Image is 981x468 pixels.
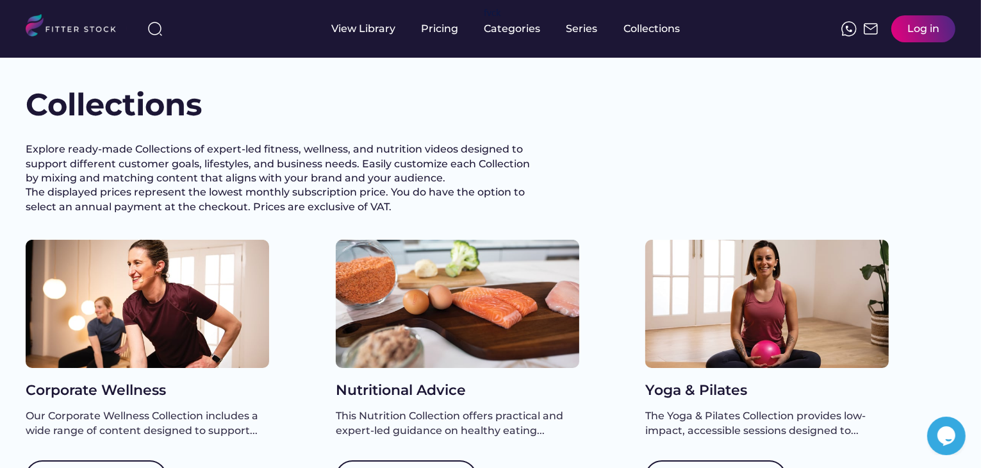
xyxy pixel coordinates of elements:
img: website_grey.svg [21,33,31,44]
img: logo_orange.svg [21,21,31,31]
img: LOGO.svg [26,14,127,40]
div: Series [566,22,598,36]
img: tab_keywords_by_traffic_grey.svg [128,81,138,91]
img: tab_domain_overview_orange.svg [35,81,45,91]
div: Nutritional Advice [336,381,579,401]
img: search-normal%203.svg [147,21,163,37]
div: Yoga & Pilates [645,381,889,401]
iframe: chat widget [927,417,968,455]
div: Domain Overview [49,82,115,90]
div: Log in [907,22,939,36]
div: Corporate Wellness [26,381,269,401]
img: Frame%2051.svg [863,21,878,37]
div: Pricing [422,22,459,36]
h1: Collections [26,83,202,126]
div: This Nutrition Collection offers practical and expert-led guidance on healthy eating... [336,409,579,438]
div: Keywords by Traffic [142,82,216,90]
div: Our Corporate Wellness Collection includes a wide range of content designed to support... [26,409,269,438]
div: The Yoga & Pilates Collection provides low-impact, accessible sessions designed to... [645,409,889,438]
div: View Library [332,22,396,36]
img: meteor-icons_whatsapp%20%281%29.svg [841,21,857,37]
div: Domain: [DOMAIN_NAME] [33,33,141,44]
div: fvck [484,6,501,19]
div: v 4.0.25 [36,21,63,31]
div: Collections [624,22,680,36]
div: Categories [484,22,541,36]
h2: Explore ready-made Collections of expert-led fitness, wellness, and nutrition videos designed to ... [26,142,538,214]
